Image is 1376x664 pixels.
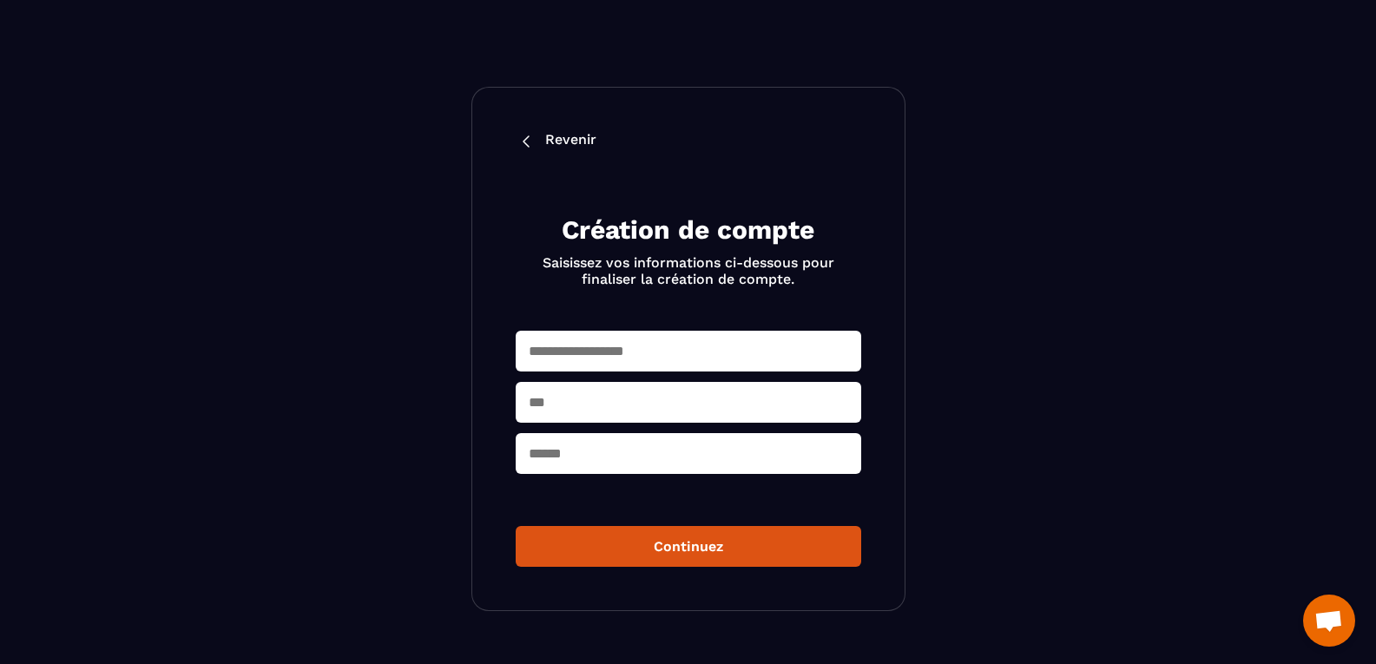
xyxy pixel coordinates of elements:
button: Continuez [516,526,861,567]
h2: Création de compte [537,213,840,247]
a: Revenir [516,131,861,152]
p: Saisissez vos informations ci-dessous pour finaliser la création de compte. [537,254,840,287]
p: Revenir [545,131,596,152]
img: back [516,131,537,152]
div: Ouvrir le chat [1303,595,1355,647]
